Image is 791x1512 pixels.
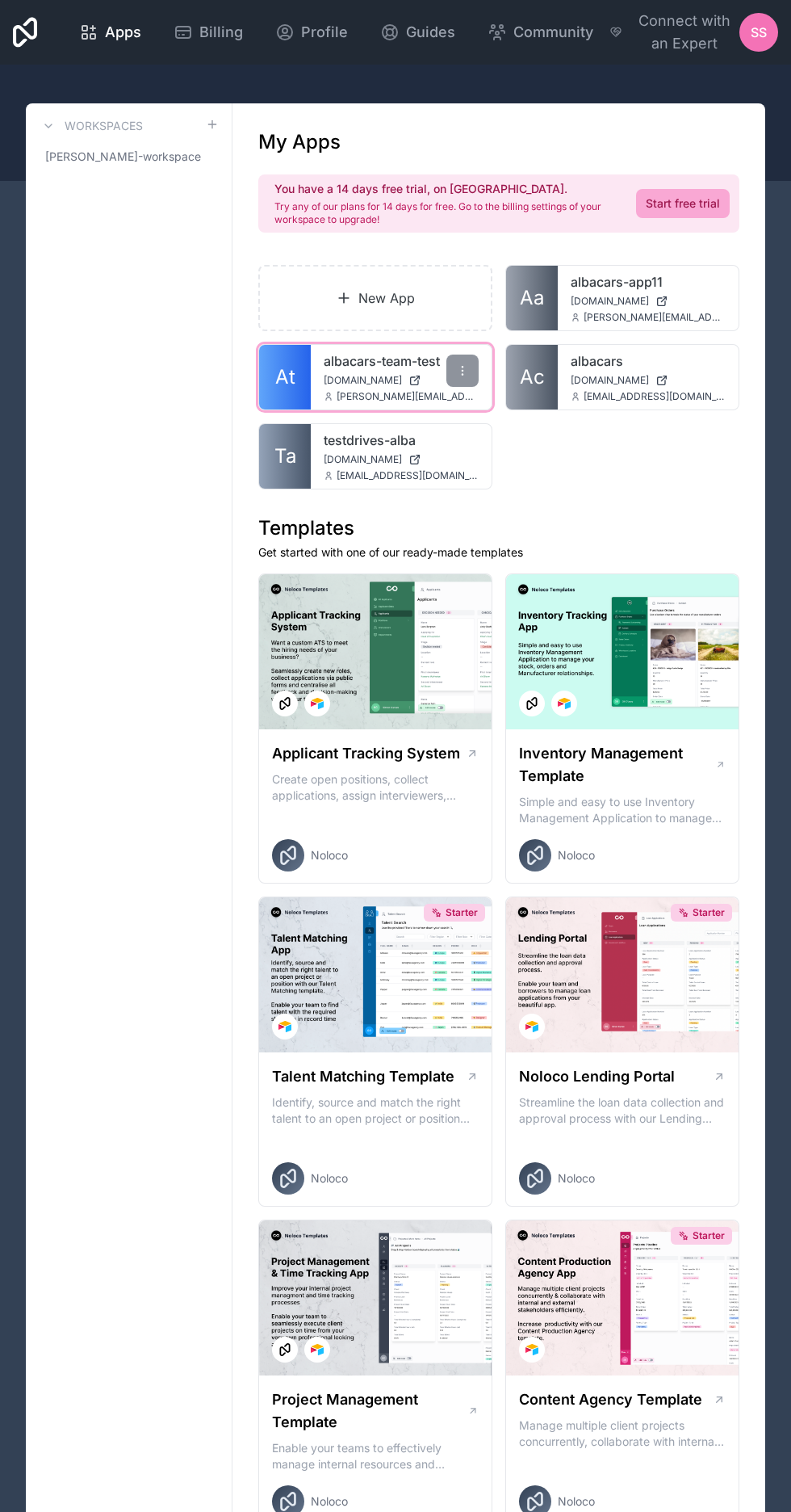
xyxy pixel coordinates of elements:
span: [EMAIL_ADDRESS][DOMAIN_NAME] [337,469,479,482]
span: Aa [520,285,544,311]
h1: Noloco Lending Portal [519,1065,675,1088]
p: Try any of our plans for 14 days for free. Go to the billing settings of your workspace to upgrade! [274,200,617,226]
img: Airtable Logo [278,1020,291,1033]
span: Community [513,21,593,44]
a: Billing [161,15,256,50]
p: Manage multiple client projects concurrently, collaborate with internal and external stakeholders... [519,1417,726,1450]
span: Billing [199,21,243,44]
button: Connect with an Expert [609,10,739,55]
img: Airtable Logo [525,1020,538,1033]
a: albacars-app11 [571,272,726,292]
h1: Applicant Tracking System [272,742,460,765]
p: Get started with one of our ready-made templates [258,544,739,561]
span: SS [751,23,767,42]
img: Airtable Logo [558,697,571,710]
span: Noloco [558,1170,595,1186]
span: Ta [274,443,296,469]
a: [DOMAIN_NAME] [571,374,726,387]
h1: My Apps [258,129,341,155]
span: [PERSON_NAME]-workspace [45,149,201,165]
span: Noloco [311,847,348,863]
h1: Inventory Management Template [519,742,715,787]
img: Airtable Logo [311,697,324,710]
span: [PERSON_NAME][EMAIL_ADDRESS][DOMAIN_NAME] [337,390,479,403]
a: At [259,345,311,409]
span: [DOMAIN_NAME] [571,374,649,387]
h1: Content Agency Template [519,1388,702,1411]
a: Apps [66,15,154,50]
a: [DOMAIN_NAME] [324,453,479,466]
span: [DOMAIN_NAME] [571,295,649,308]
p: Streamline the loan data collection and approval process with our Lending Portal template. [519,1094,726,1127]
span: Guides [406,21,455,44]
span: Noloco [311,1170,348,1186]
a: New App [258,265,492,331]
a: albacars-team-test [324,351,479,371]
h2: You have a 14 days free trial, on [GEOGRAPHIC_DATA]. [274,181,617,197]
h1: Templates [258,515,739,541]
h1: Project Management Template [272,1388,467,1434]
span: Noloco [558,847,595,863]
a: Guides [367,15,468,50]
a: testdrives-alba [324,430,479,450]
p: Identify, source and match the right talent to an open project or position with our Talent Matchi... [272,1094,479,1127]
p: Create open positions, collect applications, assign interviewers, centralise candidate feedback a... [272,771,479,804]
img: Airtable Logo [525,1343,538,1356]
span: Ac [520,364,545,390]
a: Profile [262,15,361,50]
a: Workspaces [39,116,143,136]
h1: Talent Matching Template [272,1065,454,1088]
a: Ac [506,345,558,409]
span: Starter [446,906,478,919]
p: Simple and easy to use Inventory Management Application to manage your stock, orders and Manufact... [519,794,726,826]
span: [EMAIL_ADDRESS][DOMAIN_NAME] [584,390,726,403]
span: [DOMAIN_NAME] [324,453,402,466]
a: [DOMAIN_NAME] [571,295,726,308]
span: Starter [693,1229,725,1242]
a: Ta [259,424,311,489]
span: Apps [105,21,141,44]
a: albacars [571,351,726,371]
span: Connect with an Expert [629,10,739,55]
a: [DOMAIN_NAME] [324,374,479,387]
span: At [275,364,295,390]
span: Starter [693,906,725,919]
span: Profile [301,21,348,44]
a: Start free trial [636,189,730,218]
a: Aa [506,266,558,330]
p: Enable your teams to effectively manage internal resources and execute client projects on time. [272,1440,479,1472]
h3: Workspaces [65,118,143,134]
span: Noloco [311,1493,348,1510]
a: [PERSON_NAME]-workspace [39,142,219,171]
span: [PERSON_NAME][EMAIL_ADDRESS][DOMAIN_NAME] [584,311,726,324]
span: Noloco [558,1493,595,1510]
a: Community [475,15,606,50]
img: Airtable Logo [311,1343,324,1356]
span: [DOMAIN_NAME] [324,374,402,387]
